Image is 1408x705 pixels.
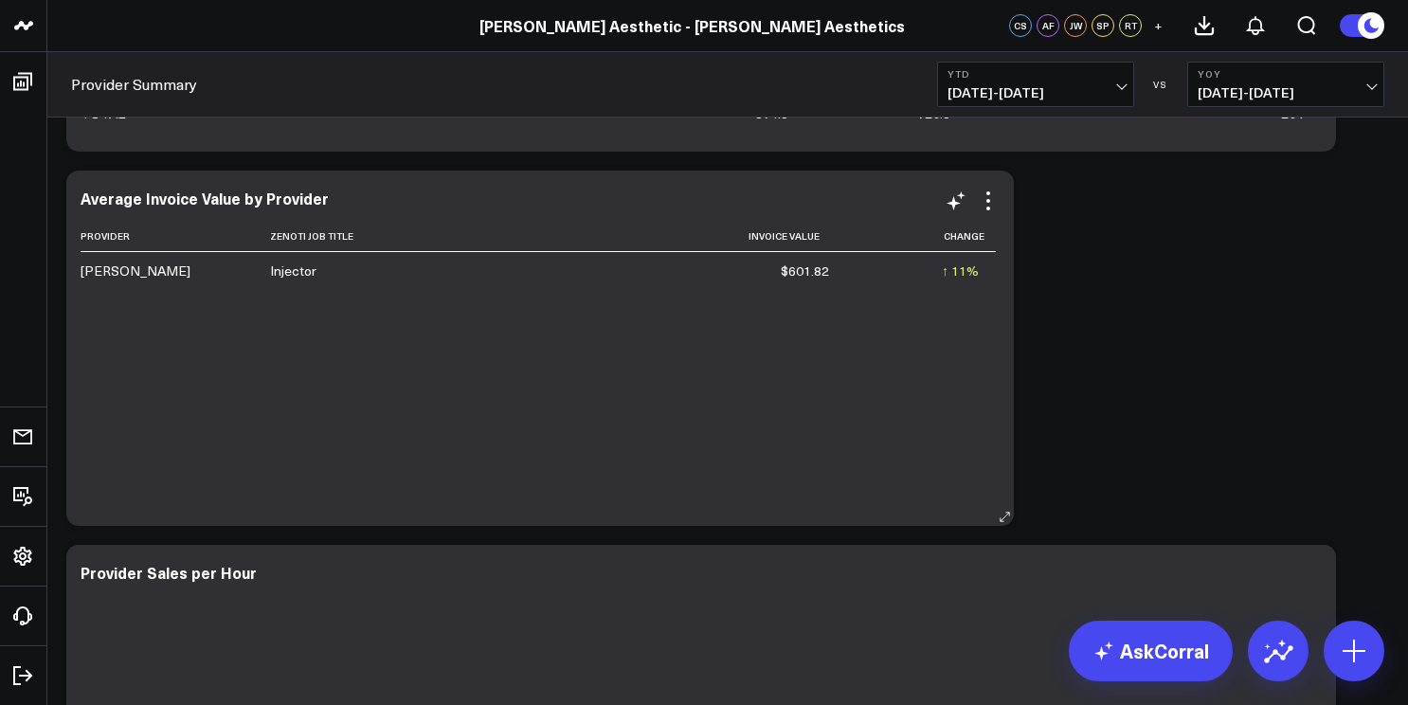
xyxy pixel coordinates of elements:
[1187,62,1384,107] button: YoY[DATE]-[DATE]
[1037,14,1059,37] div: AF
[575,221,846,252] th: Invoice Value
[1064,14,1087,37] div: JW
[1119,14,1142,37] div: RT
[270,221,575,252] th: Zenoti Job Title
[1198,85,1374,100] span: [DATE] - [DATE]
[1069,621,1233,681] a: AskCorral
[1146,14,1169,37] button: +
[1198,68,1374,80] b: YoY
[270,262,316,280] div: Injector
[81,562,257,583] div: Provider Sales per Hour
[71,74,197,95] a: Provider Summary
[81,221,270,252] th: Provider
[937,62,1134,107] button: YTD[DATE]-[DATE]
[1092,14,1114,37] div: SP
[1144,79,1178,90] div: VS
[846,221,996,252] th: Change
[948,68,1124,80] b: YTD
[942,262,979,280] div: ↑ 11%
[781,262,829,280] div: $601.82
[479,15,905,36] a: [PERSON_NAME] Aesthetic - [PERSON_NAME] Aesthetics
[1009,14,1032,37] div: CS
[81,188,329,208] div: Average Invoice Value by Provider
[948,85,1124,100] span: [DATE] - [DATE]
[1154,19,1163,32] span: +
[81,262,190,280] div: [PERSON_NAME]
